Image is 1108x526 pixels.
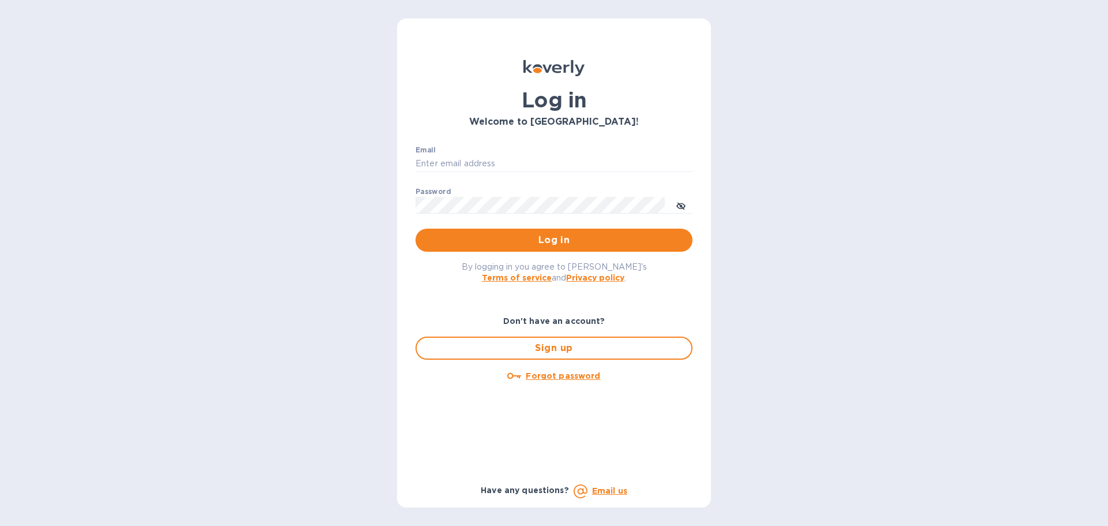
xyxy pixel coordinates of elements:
[526,371,600,380] u: Forgot password
[415,229,692,252] button: Log in
[462,262,647,282] span: By logging in you agree to [PERSON_NAME]'s and .
[592,486,627,495] a: Email us
[503,316,605,326] b: Don't have an account?
[481,486,569,495] b: Have any questions?
[415,155,692,173] input: Enter email address
[426,341,682,355] span: Sign up
[482,273,552,282] a: Terms of service
[415,147,436,154] label: Email
[415,337,692,360] button: Sign up
[425,233,683,247] span: Log in
[566,273,624,282] a: Privacy policy
[523,60,585,76] img: Koverly
[669,193,692,217] button: toggle password visibility
[415,117,692,128] h3: Welcome to [GEOGRAPHIC_DATA]!
[415,188,451,195] label: Password
[415,88,692,112] h1: Log in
